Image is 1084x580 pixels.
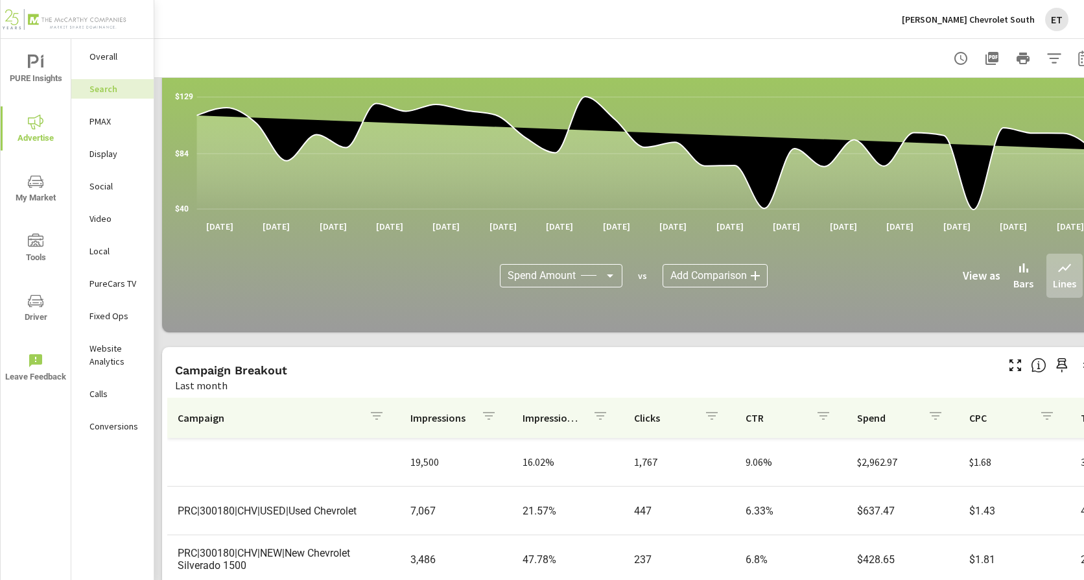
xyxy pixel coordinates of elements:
[71,417,154,436] div: Conversions
[634,454,725,470] p: 1,767
[934,220,980,233] p: [DATE]
[821,220,866,233] p: [DATE]
[735,543,847,576] td: 6.8%
[969,411,1029,424] p: CPC
[512,543,624,576] td: 47.78%
[89,387,143,400] p: Calls
[746,454,836,470] p: 9.06%
[979,45,1005,71] button: "Export Report to PDF"
[1031,357,1046,373] span: This is a summary of Search performance results by campaign. Each column can be sorted.
[1005,355,1026,376] button: Make Fullscreen
[89,420,143,433] p: Conversions
[5,234,67,265] span: Tools
[1052,355,1072,376] span: Save this to your personalized report
[877,220,923,233] p: [DATE]
[89,115,143,128] p: PMAX
[167,494,400,527] td: PRC|300180|CHV|USED|Used Chevrolet
[175,363,287,377] h5: Campaign Breakout
[1,39,71,397] div: nav menu
[624,543,735,576] td: 237
[5,174,67,206] span: My Market
[991,220,1036,233] p: [DATE]
[594,220,639,233] p: [DATE]
[89,309,143,322] p: Fixed Ops
[71,79,154,99] div: Search
[71,112,154,131] div: PMAX
[89,147,143,160] p: Display
[71,47,154,66] div: Overall
[902,14,1035,25] p: [PERSON_NAME] Chevrolet South
[71,339,154,371] div: Website Analytics
[71,209,154,228] div: Video
[500,264,622,287] div: Spend Amount
[175,204,189,213] text: $40
[89,82,143,95] p: Search
[311,220,356,233] p: [DATE]
[622,270,663,282] p: vs
[175,149,189,158] text: $84
[663,264,768,287] div: Add Comparison
[178,411,359,424] p: Campaign
[746,411,805,424] p: CTR
[423,220,469,233] p: [DATE]
[71,384,154,404] div: Calls
[71,176,154,196] div: Social
[400,494,512,527] td: 7,067
[959,494,1070,527] td: $1.43
[857,454,948,470] p: $2,962.97
[847,494,958,527] td: $637.47
[410,411,470,424] p: Impressions
[1045,8,1068,31] div: ET
[197,220,242,233] p: [DATE]
[175,92,193,101] text: $129
[1013,276,1033,291] p: Bars
[735,494,847,527] td: 6.33%
[89,342,143,368] p: Website Analytics
[400,543,512,576] td: 3,486
[650,220,696,233] p: [DATE]
[71,306,154,326] div: Fixed Ops
[963,269,1000,282] h6: View as
[969,454,1060,470] p: $1.68
[253,220,299,233] p: [DATE]
[5,353,67,385] span: Leave Feedback
[89,50,143,63] p: Overall
[175,378,228,393] p: Last month
[634,411,694,424] p: Clicks
[523,454,613,470] p: 16.02%
[624,494,735,527] td: 447
[857,411,917,424] p: Spend
[1053,276,1076,291] p: Lines
[89,245,143,258] p: Local
[959,543,1070,576] td: $1.81
[71,144,154,163] div: Display
[5,54,67,86] span: PURE Insights
[71,274,154,293] div: PureCars TV
[5,293,67,325] span: Driver
[670,269,747,282] span: Add Comparison
[1010,45,1036,71] button: Print Report
[508,269,576,282] span: Spend Amount
[764,220,809,233] p: [DATE]
[512,494,624,527] td: 21.57%
[707,220,753,233] p: [DATE]
[71,241,154,261] div: Local
[89,277,143,290] p: PureCars TV
[1041,45,1067,71] button: Apply Filters
[367,220,412,233] p: [DATE]
[5,114,67,146] span: Advertise
[537,220,582,233] p: [DATE]
[480,220,526,233] p: [DATE]
[89,212,143,225] p: Video
[523,411,582,424] p: Impression Share
[89,180,143,193] p: Social
[847,543,958,576] td: $428.65
[410,454,501,470] p: 19,500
